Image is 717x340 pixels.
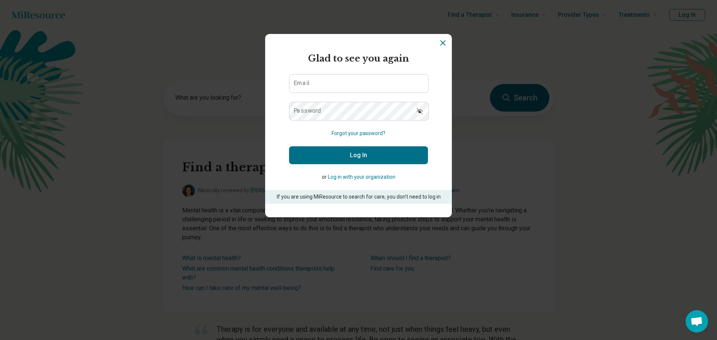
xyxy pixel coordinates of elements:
[294,108,321,114] label: Password
[276,193,441,201] p: If you are using MiResource to search for care, you don’t need to log in
[289,52,428,65] h2: Glad to see you again
[289,173,428,181] p: or
[438,38,447,47] button: Dismiss
[294,80,309,86] label: Email
[328,173,395,181] button: Log in with your organization
[332,130,385,137] button: Forgot your password?
[412,102,428,120] button: Show password
[265,34,452,217] section: Login Dialog
[289,146,428,164] button: Log In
